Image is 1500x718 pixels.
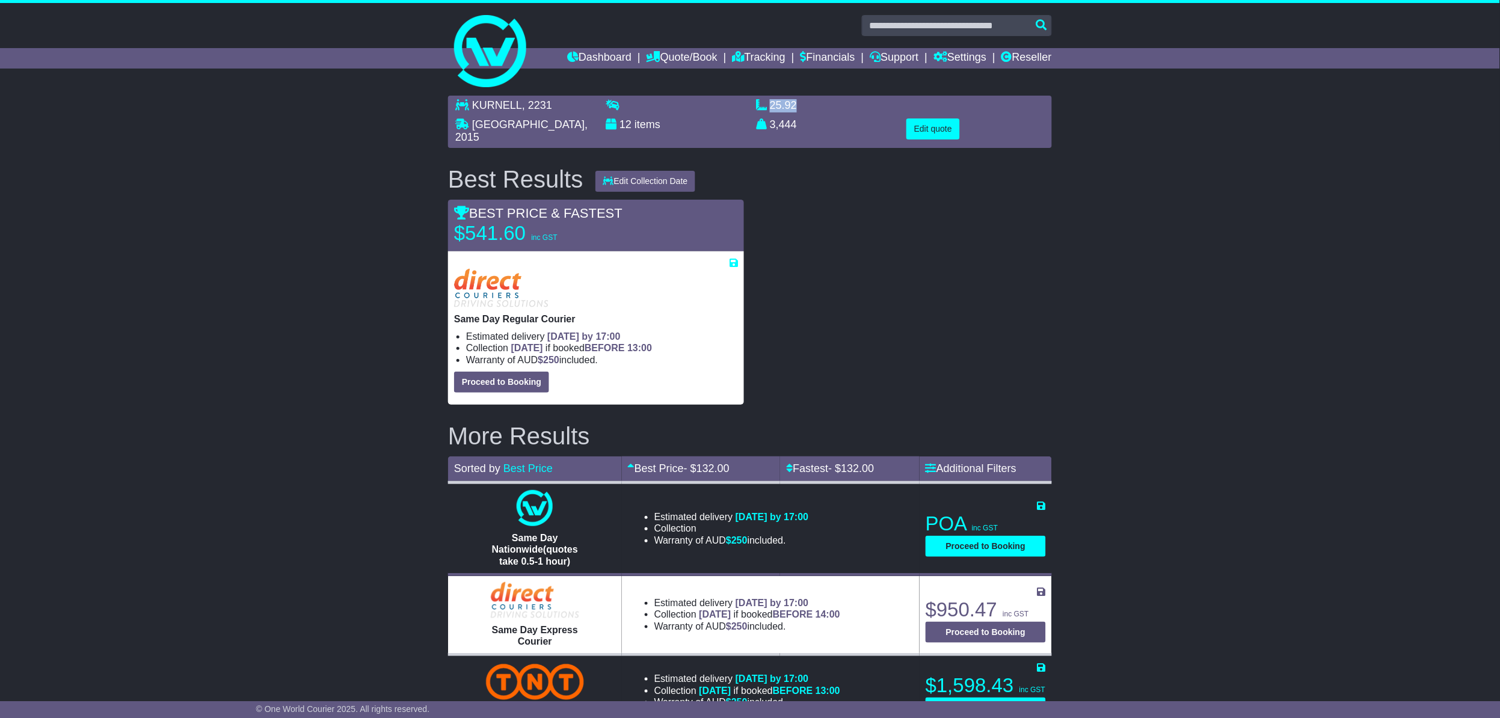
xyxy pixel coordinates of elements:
[442,166,589,192] div: Best Results
[454,372,549,393] button: Proceed to Booking
[699,609,731,619] span: [DATE]
[531,233,557,242] span: inc GST
[699,686,840,696] span: if booked
[654,621,840,632] li: Warranty of AUD included.
[538,355,559,365] span: $
[543,355,559,365] span: 250
[906,118,960,140] button: Edit quote
[870,48,918,69] a: Support
[454,221,604,245] p: $541.60
[736,512,809,522] span: [DATE] by 17:00
[733,48,785,69] a: Tracking
[522,99,552,111] span: , 2231
[466,331,738,342] li: Estimated delivery
[472,118,585,130] span: [GEOGRAPHIC_DATA]
[926,598,1046,622] p: $950.47
[654,696,840,708] li: Warranty of AUD included.
[828,462,874,474] span: - $
[492,625,578,646] span: Same Day Express Courier
[654,535,809,546] li: Warranty of AUD included.
[926,622,1046,643] button: Proceed to Booking
[816,686,840,696] span: 13:00
[684,462,730,474] span: - $
[773,686,813,696] span: BEFORE
[972,524,998,532] span: inc GST
[696,462,730,474] span: 132.00
[801,48,855,69] a: Financials
[926,536,1046,557] button: Proceed to Booking
[491,582,580,618] img: Direct: Same Day Express Courier
[585,343,625,353] span: BEFORE
[448,423,1052,449] h2: More Results
[511,343,652,353] span: if booked
[731,535,748,545] span: 250
[726,697,748,707] span: $
[726,621,748,631] span: $
[926,462,1016,474] a: Additional Filters
[503,462,553,474] a: Best Price
[786,462,874,474] a: Fastest- $132.00
[454,269,549,307] img: Direct: Same Day Regular Courier
[595,171,696,192] button: Edit Collection Date
[492,533,578,566] span: Same Day Nationwide(quotes take 0.5-1 hour)
[731,621,748,631] span: 250
[699,686,731,696] span: [DATE]
[770,99,797,111] span: 25.92
[726,535,748,545] span: $
[454,313,738,325] p: Same Day Regular Courier
[627,343,652,353] span: 13:00
[567,48,632,69] a: Dashboard
[1019,686,1045,694] span: inc GST
[926,674,1046,698] p: $1,598.43
[933,48,986,69] a: Settings
[472,99,522,111] span: KURNELL
[736,598,809,608] span: [DATE] by 17:00
[486,664,584,700] img: TNT Domestic: Road Express
[816,609,840,619] span: 14:00
[770,118,797,130] span: 3,444
[455,118,588,144] span: , 2015
[1003,610,1028,618] span: inc GST
[628,462,730,474] a: Best Price- $132.00
[511,343,543,353] span: [DATE]
[654,685,840,696] li: Collection
[926,512,1046,536] p: POA
[654,597,840,609] li: Estimated delivery
[647,48,718,69] a: Quote/Book
[654,511,809,523] li: Estimated delivery
[736,674,809,684] span: [DATE] by 17:00
[654,673,840,684] li: Estimated delivery
[654,609,840,620] li: Collection
[466,342,738,354] li: Collection
[635,118,660,130] span: items
[466,354,738,366] li: Warranty of AUD included.
[699,609,840,619] span: if booked
[619,118,632,130] span: 12
[773,609,813,619] span: BEFORE
[1001,48,1052,69] a: Reseller
[654,523,809,534] li: Collection
[517,490,553,526] img: One World Courier: Same Day Nationwide(quotes take 0.5-1 hour)
[841,462,874,474] span: 132.00
[731,697,748,707] span: 250
[454,206,622,221] span: BEST PRICE & FASTEST
[547,331,621,342] span: [DATE] by 17:00
[454,462,500,474] span: Sorted by
[256,704,430,714] span: © One World Courier 2025. All rights reserved.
